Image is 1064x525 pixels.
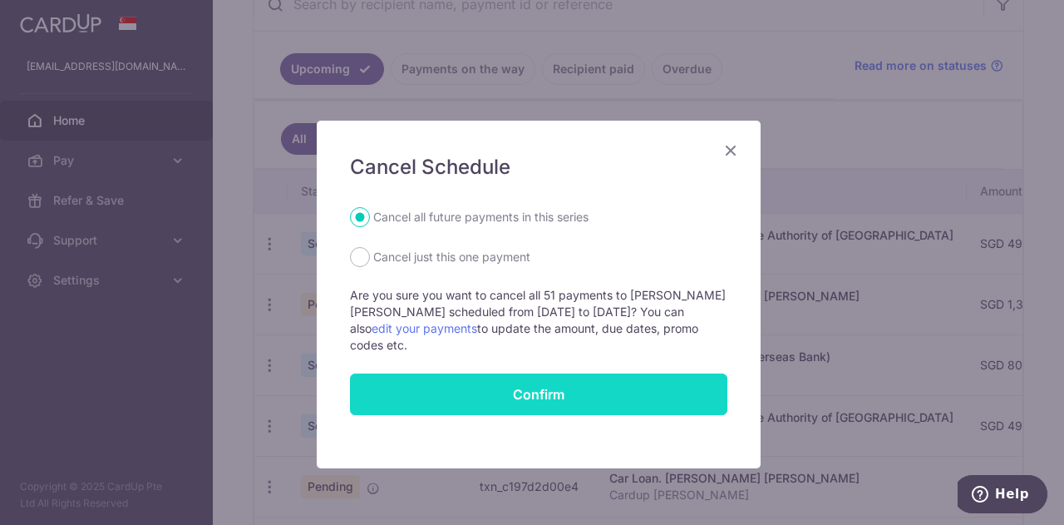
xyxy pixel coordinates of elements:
[373,247,530,267] label: Cancel just this one payment
[958,475,1047,517] iframe: Opens a widget where you can find more information
[350,374,727,415] input: Confirm
[350,287,727,354] p: Are you sure you want to cancel all 51 payments to [PERSON_NAME] [PERSON_NAME] scheduled from [DA...
[372,321,477,335] a: edit your payments
[721,141,741,161] button: Close
[350,154,727,181] h5: Cancel Schedule
[373,207,589,227] label: Cancel all future payments in this series
[37,12,71,27] span: Help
